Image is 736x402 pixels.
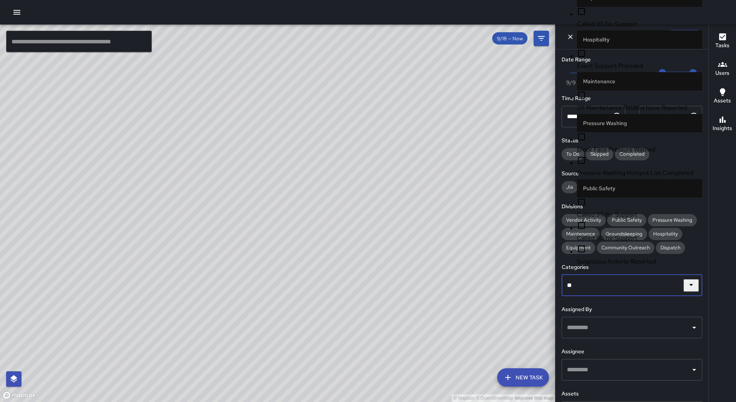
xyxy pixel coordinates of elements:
h6: Assets [714,97,731,105]
span: Called 911 for Support [577,210,702,219]
button: Tasks [709,28,736,55]
button: Open [689,322,700,333]
h6: Insights [713,124,732,133]
span: Called 911 for Support [577,234,702,243]
li: Pressure Washing [577,114,702,132]
span: Called 911 for Support [577,20,702,29]
span: Suspicious Activity Reported [577,257,702,266]
button: Insights [709,110,736,138]
li: Public Safety [577,179,702,198]
h6: Assigned By [562,305,702,314]
button: Open [689,364,700,375]
span: Pressure Washing Hotspot List Completed [577,168,702,178]
button: New Task [497,368,549,387]
li: Maintenance [577,72,702,91]
h6: Tasks [715,41,729,50]
span: 9/18 — Now [492,35,527,42]
button: Assets [709,83,736,110]
button: Filters [534,31,549,46]
button: Close [683,279,699,292]
h6: Users [715,69,729,77]
li: Hospitality [577,30,702,49]
span: Event Support Provided [577,61,702,71]
span: Block Face Pressure Washed [577,145,702,154]
button: Users [709,55,736,83]
span: 311 Maintenance Related Issue Reported [577,103,702,112]
h6: Assets [562,390,702,398]
h6: Assignee [562,348,702,356]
